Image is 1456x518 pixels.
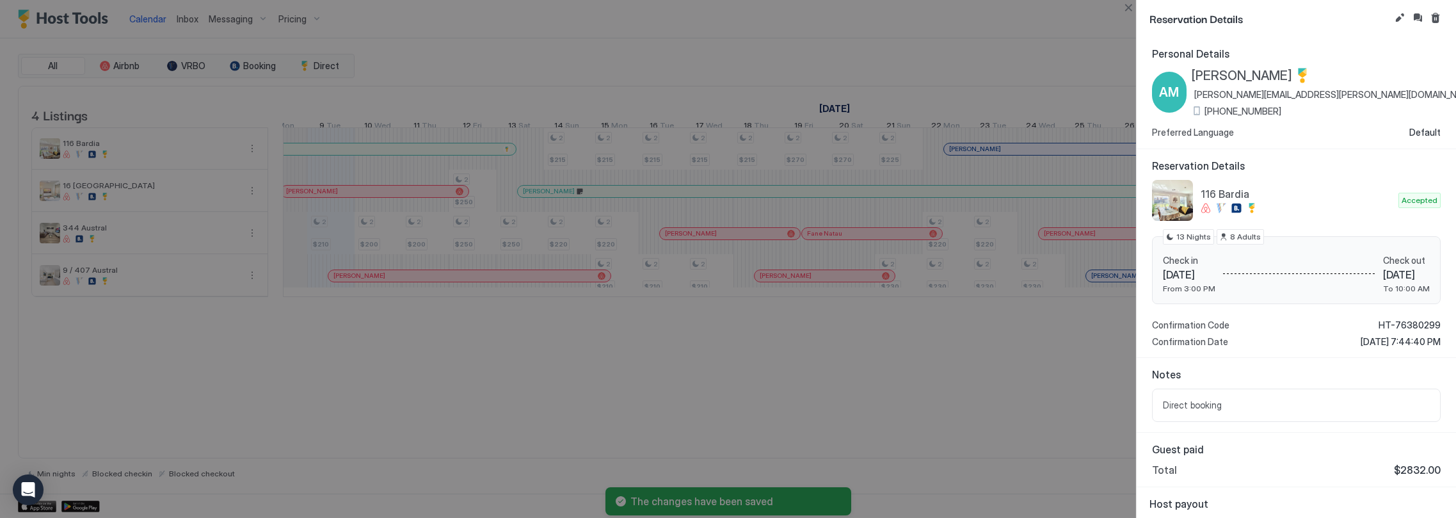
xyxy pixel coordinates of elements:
[1152,368,1441,381] span: Notes
[1152,336,1228,348] span: Confirmation Date
[1383,268,1430,281] span: [DATE]
[1204,106,1281,117] span: [PHONE_NUMBER]
[1163,268,1215,281] span: [DATE]
[1201,188,1393,200] span: 116 Bardia
[13,474,44,505] div: Open Intercom Messenger
[1152,320,1229,331] span: Confirmation Code
[1361,336,1441,348] span: [DATE] 7:44:40 PM
[1410,10,1425,26] button: Inbox
[1409,127,1441,138] span: Default
[1149,10,1389,26] span: Reservation Details
[1152,47,1441,60] span: Personal Details
[1379,320,1441,331] span: HT-76380299
[1152,443,1441,456] span: Guest paid
[1402,195,1437,206] span: Accepted
[1159,83,1179,102] span: AM
[1192,68,1292,84] span: [PERSON_NAME]
[1163,255,1215,266] span: Check in
[1394,464,1441,476] span: $2832.00
[1152,464,1177,476] span: Total
[1383,255,1430,266] span: Check out
[1149,498,1443,510] span: Host payout
[1428,10,1443,26] button: Cancel reservation
[1152,180,1193,221] div: listing image
[1176,231,1211,243] span: 13 Nights
[1383,284,1430,293] span: To 10:00 AM
[1163,284,1215,293] span: From 3:00 PM
[1392,10,1407,26] button: Edit reservation
[1163,400,1430,411] span: Direct booking
[1230,231,1261,243] span: 8 Adults
[1152,127,1234,138] span: Preferred Language
[1152,159,1441,172] span: Reservation Details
